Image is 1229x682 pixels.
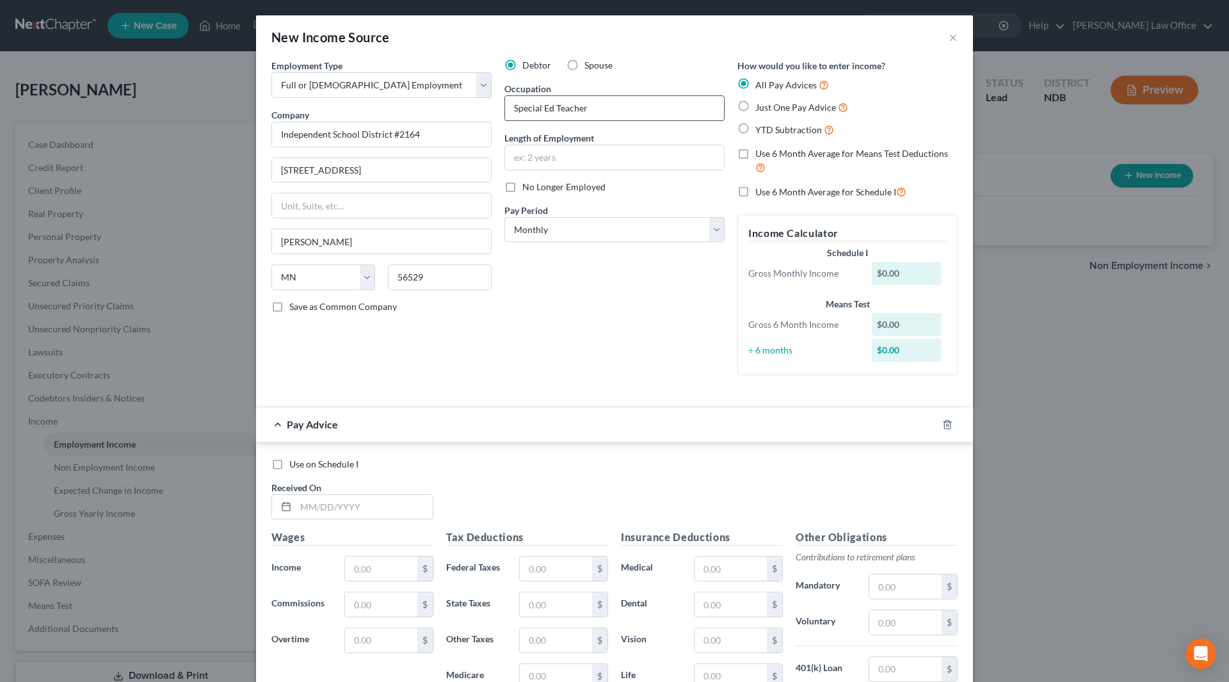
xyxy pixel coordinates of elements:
label: Overtime [265,628,338,653]
span: YTD Subtraction [755,124,822,135]
input: 0.00 [520,628,592,653]
span: No Longer Employed [522,181,606,192]
label: How would you like to enter income? [737,59,885,72]
input: 0.00 [695,592,767,617]
label: Medical [614,556,687,581]
div: $ [767,628,782,653]
button: × [949,29,958,45]
span: Received On [271,482,321,493]
span: Use 6 Month Average for Schedule I [755,186,896,197]
input: 0.00 [695,628,767,653]
label: Other Taxes [440,628,513,653]
input: -- [505,96,724,120]
input: 0.00 [345,592,417,617]
span: Use 6 Month Average for Means Test Deductions [755,148,948,159]
label: State Taxes [440,592,513,617]
input: 0.00 [520,592,592,617]
h5: Other Obligations [796,530,958,546]
input: Search company by name... [271,122,492,147]
div: Gross Monthly Income [742,267,865,280]
span: Debtor [522,60,551,70]
input: Enter city... [272,229,491,254]
h5: Insurance Deductions [621,530,783,546]
span: Pay Advice [287,418,338,430]
span: Pay Period [504,205,548,216]
div: $0.00 [872,262,942,285]
div: $ [767,592,782,617]
div: Means Test [748,298,947,311]
h5: Income Calculator [748,225,947,241]
input: 0.00 [869,610,942,635]
div: $ [767,556,782,581]
input: 0.00 [695,556,767,581]
div: Schedule I [748,247,947,259]
div: $ [417,592,433,617]
input: MM/DD/YYYY [296,495,433,519]
label: Length of Employment [504,131,594,145]
input: 0.00 [869,574,942,599]
label: Dental [614,592,687,617]
div: ÷ 6 months [742,344,865,357]
div: $ [592,628,607,653]
div: $ [942,574,957,599]
input: ex: 2 years [505,145,724,170]
span: Spouse [584,60,613,70]
input: 0.00 [869,657,942,681]
label: Federal Taxes [440,556,513,581]
label: Commissions [265,592,338,617]
div: $0.00 [872,339,942,362]
div: $ [592,592,607,617]
label: Mandatory [789,574,862,599]
div: Open Intercom Messenger [1185,638,1216,669]
input: 0.00 [345,556,417,581]
label: Voluntary [789,610,862,635]
div: $0.00 [872,313,942,336]
div: Gross 6 Month Income [742,318,865,331]
div: $ [417,628,433,653]
div: $ [592,556,607,581]
div: $ [942,657,957,681]
span: Save as Common Company [289,301,397,312]
span: Use on Schedule I [289,459,358,469]
input: Unit, Suite, etc... [272,193,491,218]
label: 401(k) Loan [789,656,862,682]
input: Enter address... [272,158,491,183]
label: Occupation [504,82,551,95]
input: 0.00 [345,628,417,653]
div: New Income Source [271,28,390,46]
div: $ [417,556,433,581]
h5: Tax Deductions [446,530,608,546]
span: Just One Pay Advice [755,102,836,113]
span: Company [271,110,309,120]
span: All Pay Advices [755,79,817,90]
label: Vision [614,628,687,653]
span: Income [271,562,301,572]
input: Enter zip... [388,264,492,290]
span: Employment Type [271,60,342,71]
h5: Wages [271,530,433,546]
input: 0.00 [520,556,592,581]
div: $ [942,610,957,635]
p: Contributions to retirement plans [796,551,958,564]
